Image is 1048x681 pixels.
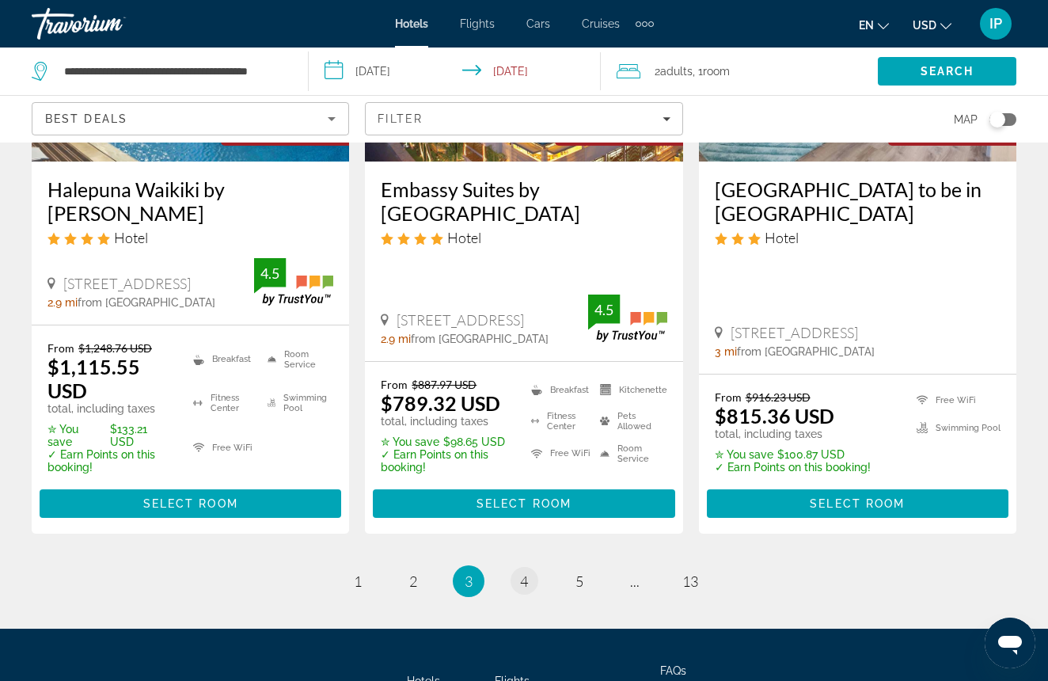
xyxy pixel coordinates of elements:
a: Flights [460,17,495,30]
li: Kitchenette [592,378,667,401]
span: ✮ You save [715,448,773,461]
p: total, including taxes [715,428,871,440]
a: Embassy Suites by [GEOGRAPHIC_DATA] [381,177,666,225]
a: [GEOGRAPHIC_DATA] to be in [GEOGRAPHIC_DATA] [715,177,1001,225]
img: TrustYou guest rating badge [588,295,667,341]
span: USD [913,19,936,32]
span: 2 [655,60,693,82]
span: ✮ You save [47,423,106,448]
a: Select Room [707,493,1008,510]
span: Select Room [143,497,238,510]
a: Travorium [32,3,190,44]
p: total, including taxes [381,415,511,428]
span: 13 [682,573,698,590]
span: ... [630,573,640,590]
a: Cruises [582,17,620,30]
span: 3 [465,573,473,590]
span: Select Room [810,497,905,510]
del: $887.97 USD [412,378,477,391]
a: Select Room [373,493,674,510]
button: Change currency [913,13,951,36]
span: From [381,378,408,391]
li: Free WiFi [909,390,1001,410]
li: Breakfast [523,378,592,401]
span: FAQs [660,664,686,677]
button: Filters [365,102,682,135]
span: en [859,19,874,32]
button: Change language [859,13,889,36]
p: ✓ Earn Points on this booking! [47,448,173,474]
li: Swimming Pool [909,418,1001,438]
li: Free WiFi [523,442,592,466]
span: from [GEOGRAPHIC_DATA] [737,345,875,358]
span: [STREET_ADDRESS] [63,275,191,292]
p: $133.21 USD [47,423,173,448]
span: From [715,390,742,404]
p: ✓ Earn Points on this booking! [715,461,871,474]
span: 5 [575,573,583,590]
button: Select Room [373,489,674,518]
li: Fitness Center [523,409,592,433]
span: [STREET_ADDRESS] [731,324,858,341]
span: from [GEOGRAPHIC_DATA] [411,333,549,345]
div: 3 star Hotel [715,229,1001,246]
span: Room [703,65,730,78]
button: Extra navigation items [636,11,654,36]
img: TrustYou guest rating badge [254,258,333,305]
span: Map [954,108,978,131]
div: 4 star Hotel [381,229,666,246]
span: 2 [409,573,417,590]
span: from [GEOGRAPHIC_DATA] [78,296,215,309]
span: 3 mi [715,345,737,358]
span: 1 [354,573,362,590]
span: Select Room [477,497,571,510]
nav: Pagination [32,565,1016,597]
span: Filter [378,112,423,125]
ins: $1,115.55 USD [47,355,140,402]
span: 4 [520,573,528,590]
p: $98.65 USD [381,436,511,448]
ins: $789.32 USD [381,391,500,415]
button: Search [878,57,1016,86]
div: 4 star Hotel [47,229,333,246]
span: Hotel [447,229,481,246]
div: 4.5 [588,300,620,319]
li: Fitness Center [185,386,260,422]
span: , 1 [693,60,730,82]
span: From [47,341,74,355]
ins: $815.36 USD [715,404,834,428]
iframe: Button to launch messaging window [985,618,1035,668]
span: 2.9 mi [381,333,411,345]
a: Halepuna Waikiki by [PERSON_NAME] [47,177,333,225]
span: [STREET_ADDRESS] [397,311,524,329]
li: Breakfast [185,341,260,378]
span: Hotel [114,229,148,246]
li: Room Service [592,442,667,466]
mat-select: Sort by [45,109,336,128]
button: Travelers: 2 adults, 0 children [601,48,878,95]
a: Cars [526,17,550,30]
span: Search [921,65,974,78]
li: Room Service [260,341,334,378]
a: Hotels [395,17,428,30]
div: 4.5 [254,264,286,283]
li: Free WiFi [185,429,260,466]
span: 2.9 mi [47,296,78,309]
p: total, including taxes [47,402,173,415]
a: Select Room [40,493,341,510]
span: Hotel [765,229,799,246]
del: $1,248.76 USD [78,341,152,355]
button: Select check in and out date [309,48,602,95]
button: User Menu [975,7,1016,40]
input: Search hotel destination [63,59,284,83]
button: Select Room [707,489,1008,518]
span: IP [989,16,1002,32]
span: ✮ You save [381,436,439,448]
